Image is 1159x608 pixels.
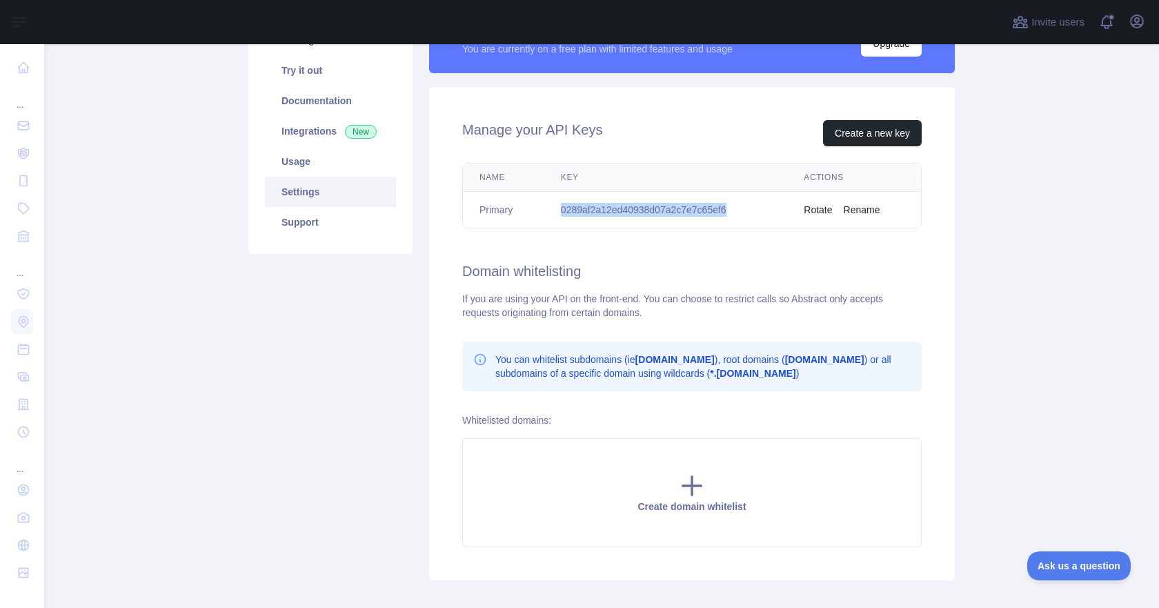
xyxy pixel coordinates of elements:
[785,354,864,365] b: [DOMAIN_NAME]
[495,353,911,380] p: You can whitelist subdomains (ie ), root domains ( ) or all subdomains of a specific domain using...
[265,116,396,146] a: Integrations New
[823,120,922,146] button: Create a new key
[1009,11,1087,33] button: Invite users
[710,368,795,379] b: *.[DOMAIN_NAME]
[265,146,396,177] a: Usage
[544,192,787,228] td: 0289af2a12ed40938d07a2c7e7c65ef6
[265,55,396,86] a: Try it out
[265,207,396,237] a: Support
[635,354,715,365] b: [DOMAIN_NAME]
[1027,551,1131,580] iframe: Toggle Customer Support
[462,292,922,320] div: If you are using your API on the front-end. You can choose to restrict calls so Abstract only acc...
[462,262,922,281] h2: Domain whitelisting
[11,83,33,110] div: ...
[463,192,544,228] td: Primary
[544,164,787,192] th: Key
[463,164,544,192] th: Name
[637,501,746,512] span: Create domain whitelist
[844,203,880,217] button: Rename
[265,177,396,207] a: Settings
[11,251,33,279] div: ...
[265,86,396,116] a: Documentation
[1031,14,1084,30] span: Invite users
[345,125,377,139] span: New
[787,164,921,192] th: Actions
[462,415,551,426] label: Whitelisted domains:
[462,42,733,56] div: You are currently on a free plan with limited features and usage
[462,120,602,146] h2: Manage your API Keys
[11,447,33,475] div: ...
[804,203,832,217] button: Rotate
